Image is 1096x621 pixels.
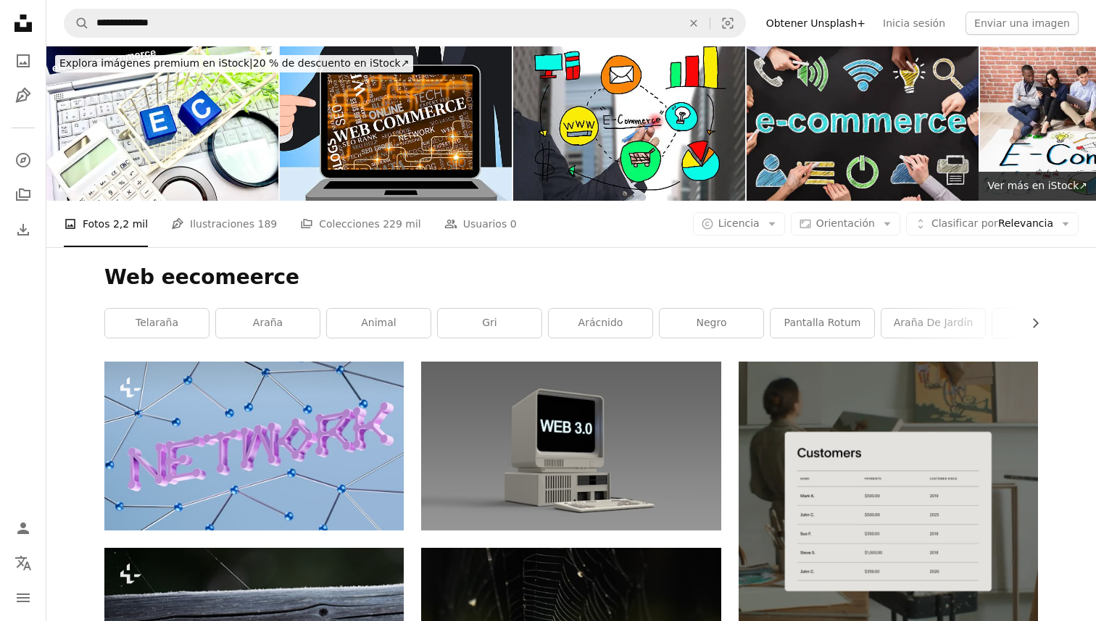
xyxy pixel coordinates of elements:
[747,46,979,201] img: Gente dibujando el concepto de línea de las compras de comercio electrónico
[513,46,745,201] img: Mano de empresario dibujando gráficos en negocios de comercio electrónico.
[1022,309,1038,338] button: desplazar lista a la derecha
[979,172,1096,201] a: Ver más en iStock↗
[59,57,253,69] span: Explora imágenes premium en iStock |
[64,9,746,38] form: Encuentra imágenes en todo el sitio
[65,9,89,37] button: Buscar en Unsplash
[438,309,541,338] a: gri
[421,362,721,530] img: un ordenador con teclado
[710,9,745,37] button: Búsqueda visual
[46,46,278,201] img: Personajes y ordenador personal
[510,216,517,232] span: 0
[9,81,38,110] a: Ilustraciones
[59,57,409,69] span: 20 % de descuento en iStock ↗
[104,362,404,530] img: Una red azul y púrpura con la palabra red en ella
[9,180,38,209] a: Colecciones
[987,180,1087,191] span: Ver más en iStock ↗
[280,46,512,201] img: El comercio web significa compra en línea y www
[549,309,652,338] a: arácnido
[931,217,1053,231] span: Relevancia
[660,309,763,338] a: negro
[9,215,38,244] a: Historial de descargas
[9,9,38,41] a: Inicio — Unsplash
[9,46,38,75] a: Fotos
[104,439,404,452] a: Una red azul y púrpura con la palabra red en ella
[678,9,710,37] button: Borrar
[383,216,421,232] span: 229 mil
[171,201,277,247] a: Ilustraciones 189
[966,12,1079,35] button: Enviar una imagen
[816,217,875,229] span: Orientación
[881,309,985,338] a: araña de jardín
[327,309,431,338] a: animal
[105,309,209,338] a: telaraña
[300,201,421,247] a: Colecciones 229 mil
[9,549,38,578] button: Idioma
[906,212,1079,236] button: Clasificar porRelevancia
[104,264,1038,291] h1: Web eecomeerce
[216,309,320,338] a: araña
[444,201,517,247] a: Usuarios 0
[874,12,954,35] a: Inicia sesión
[46,46,422,81] a: Explora imágenes premium en iStock|20 % de descuento en iStock↗
[257,216,277,232] span: 189
[9,146,38,175] a: Explorar
[771,309,874,338] a: Pantalla rotum
[693,212,785,236] button: Licencia
[992,309,1096,338] a: insecto
[757,12,874,35] a: Obtener Unsplash+
[421,439,721,452] a: un ordenador con teclado
[9,583,38,612] button: Menú
[718,217,760,229] span: Licencia
[9,514,38,543] a: Iniciar sesión / Registrarse
[931,217,998,229] span: Clasificar por
[791,212,900,236] button: Orientación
